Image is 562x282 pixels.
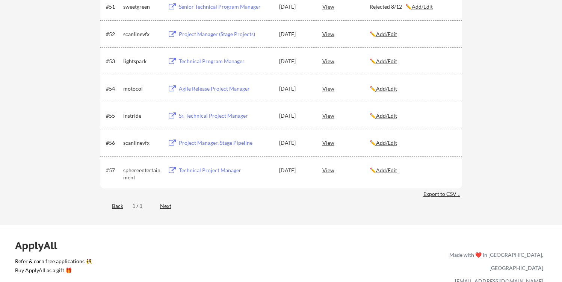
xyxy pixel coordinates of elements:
[370,112,455,120] div: ✏️
[15,268,90,273] div: Buy ApplyAll as a gift 🎁
[322,163,370,177] div: View
[179,3,272,11] div: Senior Technical Program Manager
[376,112,397,119] u: Add/Edit
[322,136,370,149] div: View
[106,3,121,11] div: #51
[423,190,462,198] div: Export to CSV ↓
[376,58,397,64] u: Add/Edit
[123,167,161,181] div: sphereentertainment
[106,58,121,65] div: #53
[370,167,455,174] div: ✏️
[322,109,370,122] div: View
[279,3,312,11] div: [DATE]
[376,85,397,92] u: Add/Edit
[279,58,312,65] div: [DATE]
[160,202,180,210] div: Next
[370,30,455,38] div: ✏️
[123,3,161,11] div: sweetgreen
[370,85,455,92] div: ✏️
[15,259,292,267] a: Refer & earn free applications 👯‍♀️
[446,248,543,274] div: Made with ❤️ in [GEOGRAPHIC_DATA], [GEOGRAPHIC_DATA]
[279,112,312,120] div: [DATE]
[179,58,272,65] div: Technical Program Manager
[15,267,90,276] a: Buy ApplyAll as a gift 🎁
[279,167,312,174] div: [DATE]
[322,82,370,95] div: View
[370,139,455,147] div: ✏️
[322,27,370,41] div: View
[179,139,272,147] div: Project Manager, Stage Pipeline
[279,85,312,92] div: [DATE]
[376,167,397,173] u: Add/Edit
[106,85,121,92] div: #54
[132,202,151,210] div: 1 / 1
[376,31,397,37] u: Add/Edit
[123,58,161,65] div: lightspark
[123,30,161,38] div: scanlinevfx
[370,58,455,65] div: ✏️
[15,239,66,252] div: ApplyAll
[100,202,123,210] div: Back
[179,112,272,120] div: Sr. Technical Project Manager
[322,54,370,68] div: View
[123,85,161,92] div: motocol
[123,139,161,147] div: scanlinevfx
[376,139,397,146] u: Add/Edit
[279,139,312,147] div: [DATE]
[106,167,121,174] div: #57
[106,112,121,120] div: #55
[179,85,272,92] div: Agile Release Project Manager
[106,30,121,38] div: #52
[179,167,272,174] div: Technical Project Manager
[370,3,455,11] div: Rejected 8/12 ✏️
[179,30,272,38] div: Project Manager (Stage Projects)
[279,30,312,38] div: [DATE]
[123,112,161,120] div: instride
[106,139,121,147] div: #56
[412,3,433,10] u: Add/Edit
